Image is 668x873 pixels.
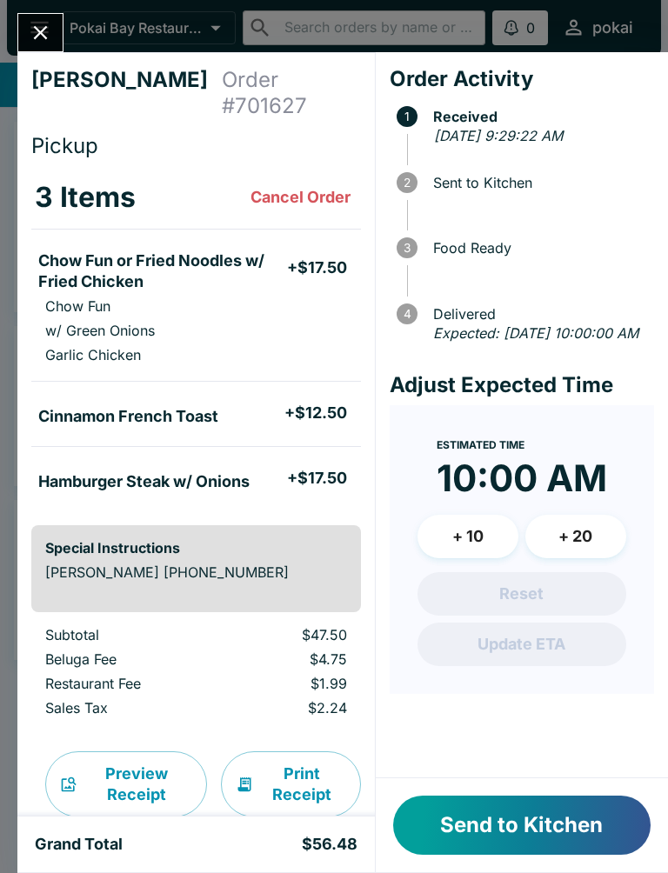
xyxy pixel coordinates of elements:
[221,751,361,817] button: Print Receipt
[424,306,654,322] span: Delivered
[233,650,347,668] p: $4.75
[287,257,347,278] h5: + $17.50
[433,324,638,342] em: Expected: [DATE] 10:00:00 AM
[424,175,654,190] span: Sent to Kitchen
[45,563,347,581] p: [PERSON_NAME] [PHONE_NUMBER]
[437,456,607,501] time: 10:00 AM
[31,626,361,723] table: orders table
[404,110,410,123] text: 1
[403,307,411,321] text: 4
[35,180,136,215] h3: 3 Items
[31,133,98,158] span: Pickup
[38,471,250,492] h5: Hamburger Steak w/ Onions
[45,346,141,363] p: Garlic Chicken
[390,372,654,398] h4: Adjust Expected Time
[284,403,347,423] h5: + $12.50
[417,515,518,558] button: + 10
[31,67,222,119] h4: [PERSON_NAME]
[434,127,563,144] em: [DATE] 9:29:22 AM
[437,438,524,451] span: Estimated Time
[424,109,654,124] span: Received
[31,166,361,511] table: orders table
[38,406,218,427] h5: Cinnamon French Toast
[45,699,205,716] p: Sales Tax
[35,834,123,855] h5: Grand Total
[18,14,63,51] button: Close
[45,650,205,668] p: Beluga Fee
[45,322,155,339] p: w/ Green Onions
[45,675,205,692] p: Restaurant Fee
[233,675,347,692] p: $1.99
[390,66,654,92] h4: Order Activity
[45,539,347,556] h6: Special Instructions
[45,626,205,643] p: Subtotal
[38,250,287,292] h5: Chow Fun or Fried Noodles w/ Fried Chicken
[45,751,207,817] button: Preview Receipt
[233,699,347,716] p: $2.24
[233,626,347,643] p: $47.50
[302,834,357,855] h5: $56.48
[404,176,411,190] text: 2
[424,240,654,256] span: Food Ready
[393,796,651,855] button: Send to Kitchen
[244,180,357,215] button: Cancel Order
[222,67,361,119] h4: Order # 701627
[404,241,411,255] text: 3
[525,515,626,558] button: + 20
[287,468,347,489] h5: + $17.50
[45,297,110,315] p: Chow Fun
